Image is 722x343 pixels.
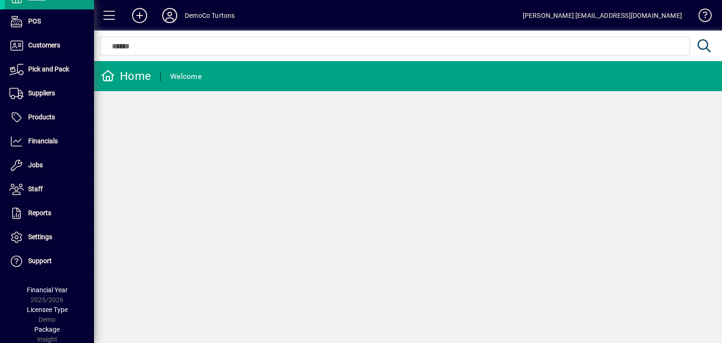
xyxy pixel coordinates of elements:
a: Suppliers [5,82,94,105]
button: Add [125,7,155,24]
span: Support [28,257,52,265]
span: Suppliers [28,89,55,97]
div: Welcome [170,69,202,84]
a: Products [5,106,94,129]
button: Profile [155,7,185,24]
div: Home [101,69,151,84]
a: Settings [5,226,94,249]
a: Jobs [5,154,94,177]
div: DemoCo Turtons [185,8,235,23]
span: Licensee Type [27,306,68,313]
span: Package [34,326,60,333]
span: Settings [28,233,52,241]
span: Staff [28,185,43,193]
span: Customers [28,41,60,49]
span: Reports [28,209,51,217]
a: Pick and Pack [5,58,94,81]
a: Support [5,249,94,273]
span: Financial Year [27,286,68,294]
span: Financials [28,137,58,145]
a: Knowledge Base [691,2,710,32]
span: Pick and Pack [28,65,69,73]
span: POS [28,17,41,25]
span: Products [28,113,55,121]
a: Staff [5,178,94,201]
div: [PERSON_NAME] [EMAIL_ADDRESS][DOMAIN_NAME] [523,8,682,23]
a: Reports [5,202,94,225]
span: Jobs [28,161,43,169]
a: POS [5,10,94,33]
a: Financials [5,130,94,153]
a: Customers [5,34,94,57]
